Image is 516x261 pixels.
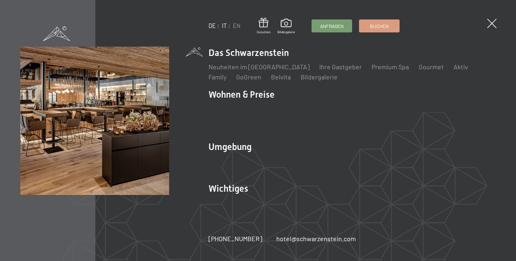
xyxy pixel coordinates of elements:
[209,63,310,71] a: Neuheiten im [GEOGRAPHIC_DATA]
[372,63,409,71] a: Premium Spa
[319,63,362,71] a: Ihre Gastgeber
[236,73,261,81] a: GoGreen
[419,63,444,71] a: Gourmet
[454,63,468,71] a: Aktiv
[301,73,338,81] a: Bildergalerie
[320,23,344,30] span: Anfragen
[271,73,291,81] a: Belvita
[257,18,271,34] a: Gutschein
[209,235,262,242] span: [PHONE_NUMBER]
[359,20,399,32] a: Buchen
[276,234,356,243] a: hotel@schwarzenstein.com
[278,30,295,34] span: Bildergalerie
[233,22,241,29] a: EN
[209,22,216,29] a: DE
[257,30,271,34] span: Gutschein
[222,22,227,29] a: IT
[209,73,226,81] a: Family
[370,23,389,30] span: Buchen
[312,20,352,32] a: Anfragen
[278,19,295,34] a: Bildergalerie
[209,234,262,243] a: [PHONE_NUMBER]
